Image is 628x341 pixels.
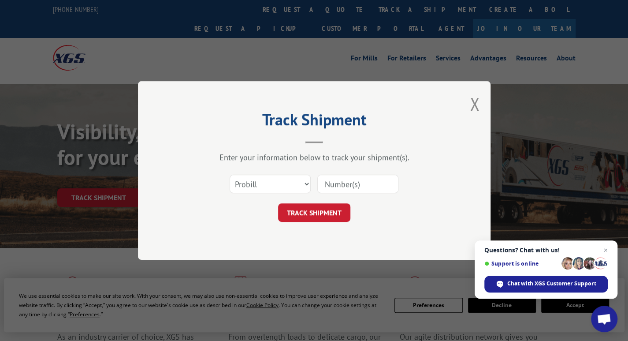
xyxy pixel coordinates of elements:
div: Open chat [591,306,617,332]
div: Chat with XGS Customer Support [484,276,608,292]
span: Questions? Chat with us! [484,247,608,254]
h2: Track Shipment [182,113,446,130]
span: Close chat [600,245,611,255]
button: TRACK SHIPMENT [278,203,350,222]
div: Enter your information below to track your shipment(s). [182,152,446,162]
span: Chat with XGS Customer Support [507,280,596,288]
input: Number(s) [317,175,398,193]
span: Support is online [484,260,558,267]
button: Close modal [470,92,479,116]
